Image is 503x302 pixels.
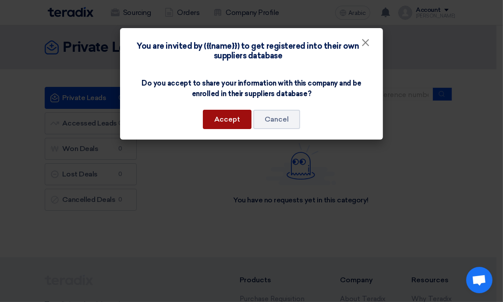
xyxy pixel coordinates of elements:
[203,110,251,129] button: Accept
[214,115,240,123] font: Accept
[142,79,361,98] font: Do you accept to share your information with this company and be enrolled in their suppliers data...
[137,41,359,61] font: You are invited by ({{name}}) to get registered into their own suppliers database
[466,267,492,293] a: Open chat
[361,36,370,54] font: ×
[265,115,289,123] font: Cancel
[354,34,377,52] button: Close
[253,110,300,129] button: Cancel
